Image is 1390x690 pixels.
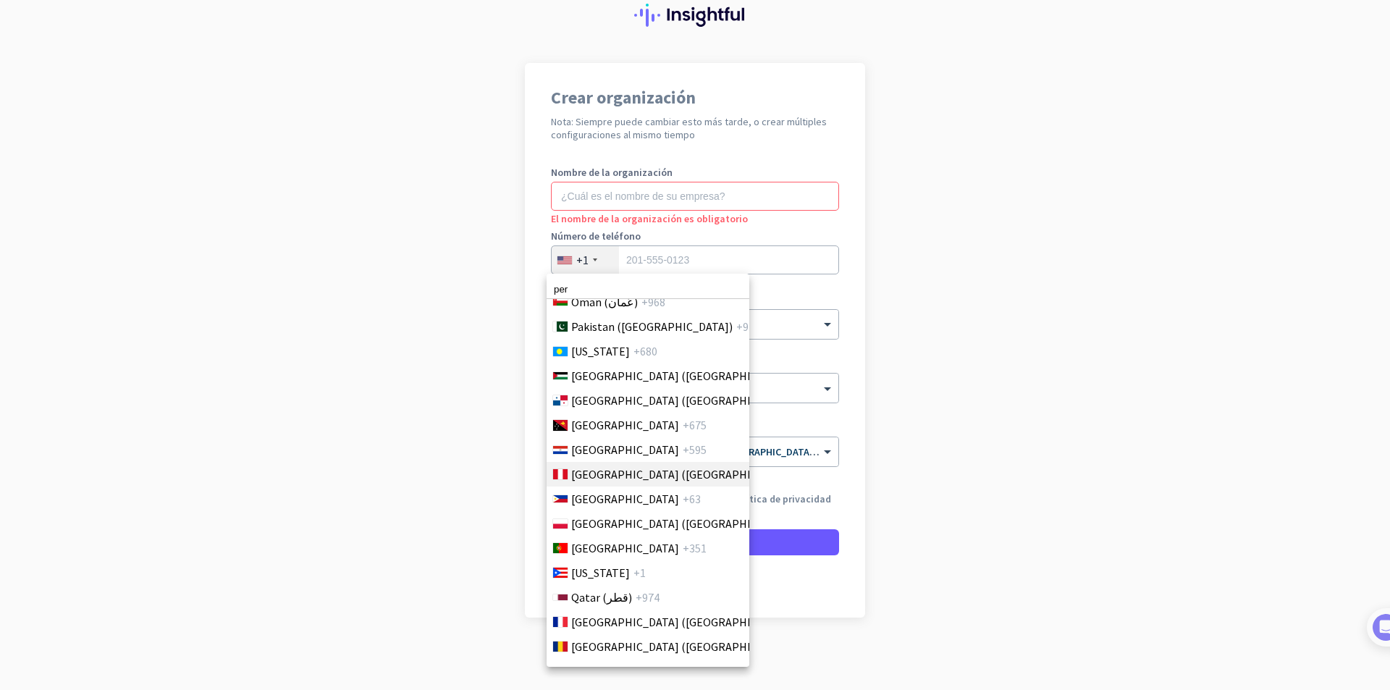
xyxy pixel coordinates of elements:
span: +680 [633,342,657,360]
span: +1 [633,564,646,581]
span: +595 [683,441,707,458]
span: [GEOGRAPHIC_DATA] ([GEOGRAPHIC_DATA]) [571,466,797,483]
span: [GEOGRAPHIC_DATA] ([GEOGRAPHIC_DATA]) [571,613,797,631]
span: [GEOGRAPHIC_DATA] [571,539,679,557]
input: Search Country [547,280,749,299]
span: +92 [736,318,754,335]
span: [US_STATE] [571,342,630,360]
span: +968 [641,293,665,311]
span: +675 [683,416,707,434]
span: [GEOGRAPHIC_DATA] [571,490,679,508]
span: [GEOGRAPHIC_DATA] [571,416,679,434]
span: +974 [636,589,660,606]
span: [GEOGRAPHIC_DATA] ([GEOGRAPHIC_DATA]) [571,515,797,532]
span: Pakistan (‫[GEOGRAPHIC_DATA]‬‎) [571,318,733,335]
span: +63 [683,490,701,508]
span: [GEOGRAPHIC_DATA] ([GEOGRAPHIC_DATA]) [571,392,797,409]
span: [GEOGRAPHIC_DATA] (‫[GEOGRAPHIC_DATA]‬‎) [571,367,797,384]
span: [GEOGRAPHIC_DATA] ([GEOGRAPHIC_DATA]) [571,638,797,655]
span: [GEOGRAPHIC_DATA] [571,441,679,458]
span: +351 [683,539,707,557]
span: Oman (‫عُمان‬‎) [571,293,638,311]
span: Qatar (‫قطر‬‎) [571,589,632,606]
span: [US_STATE] [571,564,630,581]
